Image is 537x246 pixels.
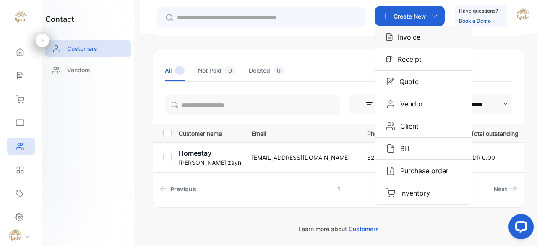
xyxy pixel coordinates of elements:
[502,211,537,246] iframe: LiveChat chat widget
[249,60,284,81] li: Deleted
[170,185,196,193] span: Previous
[198,60,235,81] li: Not Paid
[367,127,409,138] p: Phone number
[9,229,22,242] img: profile
[175,66,185,75] span: 1
[471,154,495,161] span: IDR 0.00
[15,11,27,24] img: logo
[393,32,420,42] p: Invoice
[349,225,379,233] span: Customers
[252,127,350,138] p: Email
[45,61,131,79] a: Vendors
[471,127,519,138] p: Total outstanding
[156,181,199,197] a: Previous page
[517,8,529,21] img: avatar
[386,77,394,86] img: Icon
[67,66,90,74] p: Vendors
[45,13,74,25] h1: contact
[165,60,185,81] li: All
[179,158,241,167] p: [PERSON_NAME] zayn
[179,127,241,138] p: Customer name
[395,121,419,131] p: Client
[395,188,430,198] p: Inventory
[225,66,235,75] span: 0
[386,33,393,41] img: Icon
[153,225,524,233] p: Learn more about
[386,188,395,198] img: Icon
[45,40,131,57] a: Customers
[386,166,395,175] img: Icon
[386,122,395,131] img: Icon
[386,144,395,153] img: Icon
[394,12,426,21] p: Create New
[394,77,419,87] p: Quote
[367,153,409,162] p: 628161869124
[395,166,448,176] p: Purchase order
[67,44,97,53] p: Customers
[395,143,409,153] p: Bill
[459,18,491,24] a: Book a Demo
[393,54,422,64] p: Receipt
[494,185,507,193] span: Next
[274,66,284,75] span: 0
[327,181,350,197] a: Page 1 is your current page
[517,6,529,26] button: avatar
[375,6,445,26] button: Create NewIconInvoiceIconReceiptIconQuoteIconVendorIconClientIconBillIconPurchase orderIconInventory
[153,181,524,197] ul: Pagination
[386,56,393,63] img: Icon
[490,181,521,197] a: Next page
[459,7,498,15] p: Have questions?
[179,148,241,158] p: Homestay
[252,153,350,162] p: [EMAIL_ADDRESS][DOMAIN_NAME]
